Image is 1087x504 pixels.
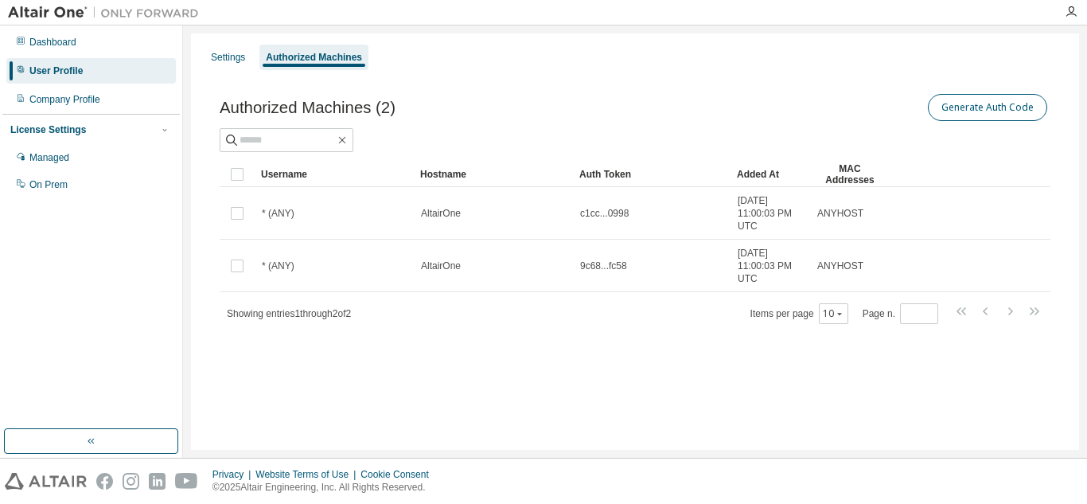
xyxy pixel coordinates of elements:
[750,303,848,324] span: Items per page
[579,162,724,187] div: Auth Token
[266,51,362,64] div: Authorized Machines
[738,247,803,285] span: [DATE] 11:00:03 PM UTC
[817,260,863,272] span: ANYHOST
[421,260,461,272] span: AltairOne
[360,468,438,481] div: Cookie Consent
[823,307,844,320] button: 10
[227,308,351,319] span: Showing entries 1 through 2 of 2
[29,178,68,191] div: On Prem
[261,162,407,187] div: Username
[123,473,139,490] img: instagram.svg
[149,473,166,490] img: linkedin.svg
[212,481,438,494] p: © 2025 Altair Engineering, Inc. All Rights Reserved.
[8,5,207,21] img: Altair One
[262,207,294,220] span: * (ANY)
[5,473,87,490] img: altair_logo.svg
[580,207,629,220] span: c1cc...0998
[29,93,100,106] div: Company Profile
[928,94,1047,121] button: Generate Auth Code
[29,36,76,49] div: Dashboard
[96,473,113,490] img: facebook.svg
[175,473,198,490] img: youtube.svg
[817,207,863,220] span: ANYHOST
[262,260,294,272] span: * (ANY)
[10,123,86,136] div: License Settings
[816,162,883,187] div: MAC Addresses
[211,51,245,64] div: Settings
[420,162,567,187] div: Hostname
[738,194,803,232] span: [DATE] 11:00:03 PM UTC
[29,64,83,77] div: User Profile
[220,99,395,117] span: Authorized Machines (2)
[29,151,69,164] div: Managed
[421,207,461,220] span: AltairOne
[255,468,360,481] div: Website Terms of Use
[863,303,938,324] span: Page n.
[737,162,804,187] div: Added At
[212,468,255,481] div: Privacy
[580,260,627,272] span: 9c68...fc58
